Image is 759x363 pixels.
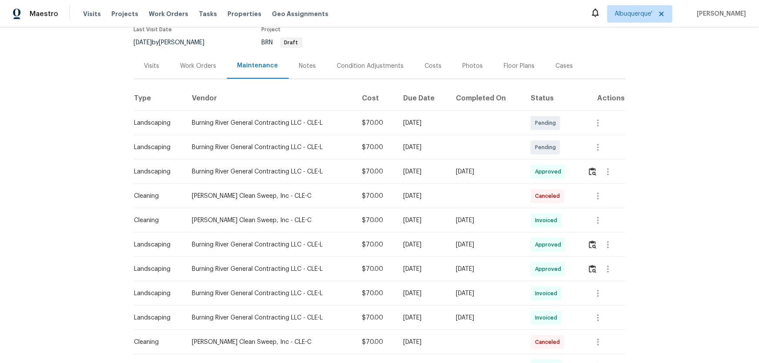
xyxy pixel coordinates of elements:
[362,289,389,298] div: $70.00
[192,143,348,152] div: Burning River General Contracting LLC - CLE-L
[403,289,442,298] div: [DATE]
[588,161,598,182] button: Review Icon
[237,61,278,70] div: Maintenance
[403,313,442,322] div: [DATE]
[134,216,178,225] div: Cleaning
[588,259,598,280] button: Review Icon
[615,10,652,18] span: Albuquerque'
[355,87,396,111] th: Cost
[337,62,404,70] div: Condition Adjustments
[362,216,389,225] div: $70.00
[192,265,348,273] div: Burning River General Contracting LLC - CLE-L
[456,289,517,298] div: [DATE]
[362,338,389,346] div: $70.00
[227,10,261,18] span: Properties
[199,11,217,17] span: Tasks
[535,216,561,225] span: Invoiced
[134,338,178,346] div: Cleaning
[403,119,442,127] div: [DATE]
[535,265,565,273] span: Approved
[362,167,389,176] div: $70.00
[504,62,535,70] div: Floor Plans
[403,240,442,249] div: [DATE]
[535,119,559,127] span: Pending
[362,313,389,322] div: $70.00
[185,87,355,111] th: Vendor
[403,265,442,273] div: [DATE]
[456,216,517,225] div: [DATE]
[589,167,596,176] img: Review Icon
[134,313,178,322] div: Landscaping
[192,240,348,249] div: Burning River General Contracting LLC - CLE-L
[362,240,389,249] div: $70.00
[425,62,442,70] div: Costs
[299,62,316,70] div: Notes
[589,265,596,273] img: Review Icon
[535,192,563,200] span: Canceled
[192,313,348,322] div: Burning River General Contracting LLC - CLE-L
[134,143,178,152] div: Landscaping
[192,338,348,346] div: [PERSON_NAME] Clean Sweep, Inc - CLE-C
[362,265,389,273] div: $70.00
[535,338,563,346] span: Canceled
[362,192,389,200] div: $70.00
[403,216,442,225] div: [DATE]
[134,27,172,32] span: Last Visit Date
[456,313,517,322] div: [DATE]
[589,240,596,249] img: Review Icon
[144,62,160,70] div: Visits
[149,10,188,18] span: Work Orders
[535,240,565,249] span: Approved
[403,143,442,152] div: [DATE]
[403,167,442,176] div: [DATE]
[456,265,517,273] div: [DATE]
[134,40,152,46] span: [DATE]
[30,10,58,18] span: Maestro
[134,192,178,200] div: Cleaning
[134,265,178,273] div: Landscaping
[192,119,348,127] div: Burning River General Contracting LLC - CLE-L
[535,289,561,298] span: Invoiced
[181,62,217,70] div: Work Orders
[111,10,138,18] span: Projects
[272,10,328,18] span: Geo Assignments
[362,119,389,127] div: $70.00
[281,40,302,45] span: Draft
[456,167,517,176] div: [DATE]
[192,216,348,225] div: [PERSON_NAME] Clean Sweep, Inc - CLE-C
[456,240,517,249] div: [DATE]
[192,192,348,200] div: [PERSON_NAME] Clean Sweep, Inc - CLE-C
[134,119,178,127] div: Landscaping
[134,289,178,298] div: Landscaping
[524,87,581,111] th: Status
[535,313,561,322] span: Invoiced
[693,10,746,18] span: [PERSON_NAME]
[134,167,178,176] div: Landscaping
[403,192,442,200] div: [DATE]
[403,338,442,346] div: [DATE]
[262,27,281,32] span: Project
[535,143,559,152] span: Pending
[449,87,524,111] th: Completed On
[362,143,389,152] div: $70.00
[192,167,348,176] div: Burning River General Contracting LLC - CLE-L
[396,87,449,111] th: Due Date
[134,87,185,111] th: Type
[556,62,573,70] div: Cases
[581,87,625,111] th: Actions
[192,289,348,298] div: Burning River General Contracting LLC - CLE-L
[262,40,303,46] span: BRN
[134,240,178,249] div: Landscaping
[83,10,101,18] span: Visits
[134,37,215,48] div: by [PERSON_NAME]
[463,62,483,70] div: Photos
[535,167,565,176] span: Approved
[588,234,598,255] button: Review Icon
